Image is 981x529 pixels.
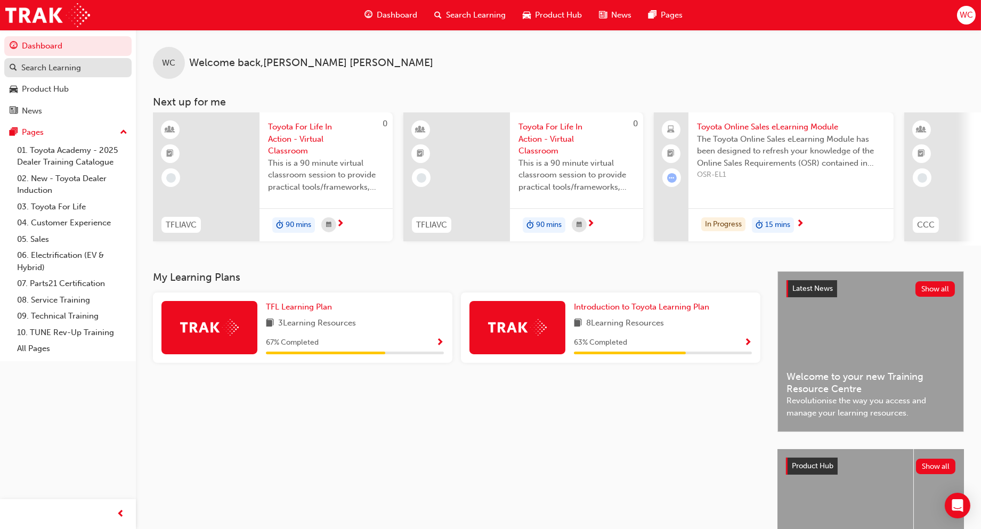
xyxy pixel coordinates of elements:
img: Trak [5,3,90,27]
a: pages-iconPages [640,4,691,26]
div: News [22,105,42,117]
span: duration-icon [276,218,283,232]
a: Latest NewsShow allWelcome to your new Training Resource CentreRevolutionise the way you access a... [777,271,964,432]
h3: Next up for me [136,96,981,108]
a: news-iconNews [590,4,640,26]
span: next-icon [336,219,344,229]
a: 07. Parts21 Certification [13,275,132,292]
div: In Progress [701,217,745,232]
span: news-icon [10,107,18,116]
a: All Pages [13,340,132,357]
span: Toyota For Life In Action - Virtual Classroom [518,121,635,157]
span: News [611,9,631,21]
a: Dashboard [4,36,132,56]
span: next-icon [587,219,595,229]
span: Welcome to your new Training Resource Centre [787,371,955,395]
span: learningRecordVerb_NONE-icon [417,173,426,183]
span: news-icon [599,9,607,22]
span: WC [960,9,973,21]
span: Revolutionise the way you access and manage your learning resources. [787,395,955,419]
span: Pages [661,9,683,21]
a: search-iconSearch Learning [426,4,514,26]
span: Product Hub [535,9,582,21]
span: booktick-icon [167,147,174,161]
span: learningResourceType_INSTRUCTOR_LED-icon [167,123,174,137]
span: book-icon [574,317,582,330]
span: Show Progress [744,338,752,348]
span: car-icon [523,9,531,22]
span: Toyota Online Sales eLearning Module [697,121,885,133]
span: 15 mins [765,219,790,231]
button: Pages [4,123,132,142]
a: Product Hub [4,79,132,99]
span: 0 [383,119,387,128]
span: prev-icon [117,508,125,521]
span: duration-icon [526,218,534,232]
a: 05. Sales [13,231,132,248]
span: Product Hub [792,461,833,470]
span: WC [163,57,176,69]
span: up-icon [120,126,127,140]
a: News [4,101,132,121]
span: Introduction to Toyota Learning Plan [574,302,709,312]
span: TFLIAVC [416,219,447,231]
a: Toyota Online Sales eLearning ModuleThe Toyota Online Sales eLearning Module has been designed to... [654,112,894,241]
span: duration-icon [756,218,763,232]
span: next-icon [796,219,804,229]
span: learningRecordVerb_NONE-icon [918,173,927,183]
a: 04. Customer Experience [13,215,132,231]
span: This is a 90 minute virtual classroom session to provide practical tools/frameworks, behaviours a... [268,157,384,193]
a: TFL Learning Plan [266,301,336,313]
span: learningRecordVerb_ATTEMPT-icon [667,173,677,183]
span: This is a 90 minute virtual classroom session to provide practical tools/frameworks, behaviours a... [518,157,635,193]
span: Dashboard [377,9,417,21]
a: 0TFLIAVCToyota For Life In Action - Virtual ClassroomThis is a 90 minute virtual classroom sessio... [153,112,393,241]
div: Open Intercom Messenger [945,493,970,518]
button: Show all [916,459,956,474]
a: 02. New - Toyota Dealer Induction [13,170,132,199]
span: search-icon [10,63,17,73]
span: 3 Learning Resources [278,317,356,330]
span: calendar-icon [326,218,331,232]
a: 06. Electrification (EV & Hybrid) [13,247,132,275]
button: WC [957,6,976,25]
button: Show Progress [436,336,444,349]
span: learningRecordVerb_NONE-icon [166,173,176,183]
span: 8 Learning Resources [586,317,664,330]
span: Show Progress [436,338,444,348]
a: car-iconProduct Hub [514,4,590,26]
div: Product Hub [22,83,69,95]
span: The Toyota Online Sales eLearning Module has been designed to refresh your knowledge of the Onlin... [697,133,885,169]
span: 0 [633,119,638,128]
h3: My Learning Plans [153,271,760,283]
button: DashboardSearch LearningProduct HubNews [4,34,132,123]
a: 09. Technical Training [13,308,132,324]
a: Product HubShow all [786,458,955,475]
a: 10. TUNE Rev-Up Training [13,324,132,341]
span: car-icon [10,85,18,94]
span: TFL Learning Plan [266,302,332,312]
span: booktick-icon [417,147,425,161]
img: Trak [488,319,547,336]
button: Show Progress [744,336,752,349]
a: Search Learning [4,58,132,78]
div: Search Learning [21,62,81,74]
span: laptop-icon [668,123,675,137]
span: book-icon [266,317,274,330]
a: guage-iconDashboard [356,4,426,26]
a: 01. Toyota Academy - 2025 Dealer Training Catalogue [13,142,132,170]
span: 67 % Completed [266,337,319,349]
a: 08. Service Training [13,292,132,308]
a: Latest NewsShow all [787,280,955,297]
span: 63 % Completed [574,337,627,349]
span: search-icon [434,9,442,22]
span: OSR-EL1 [697,169,885,181]
span: pages-icon [648,9,656,22]
span: booktick-icon [918,147,926,161]
div: Pages [22,126,44,139]
button: Show all [915,281,955,297]
span: 90 mins [286,219,311,231]
a: 03. Toyota For Life [13,199,132,215]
